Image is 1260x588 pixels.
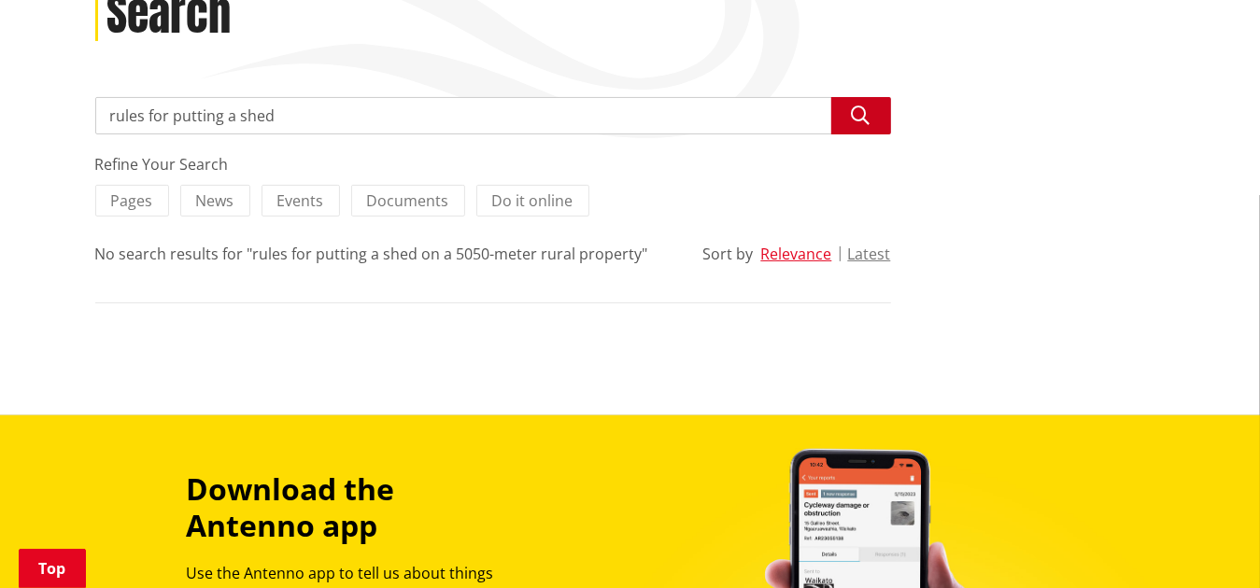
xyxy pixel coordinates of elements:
[492,190,573,211] span: Do it online
[277,190,324,211] span: Events
[95,97,891,134] input: Search input
[196,190,234,211] span: News
[187,471,525,543] h3: Download the Antenno app
[19,549,86,588] a: Top
[95,153,891,175] div: Refine Your Search
[703,243,754,265] div: Sort by
[761,245,832,262] button: Relevance
[111,190,153,211] span: Pages
[367,190,449,211] span: Documents
[848,245,891,262] button: Latest
[95,243,648,265] div: No search results for "rules for putting a shed on a 5050-meter rural property"
[1174,510,1241,577] iframe: Messenger Launcher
